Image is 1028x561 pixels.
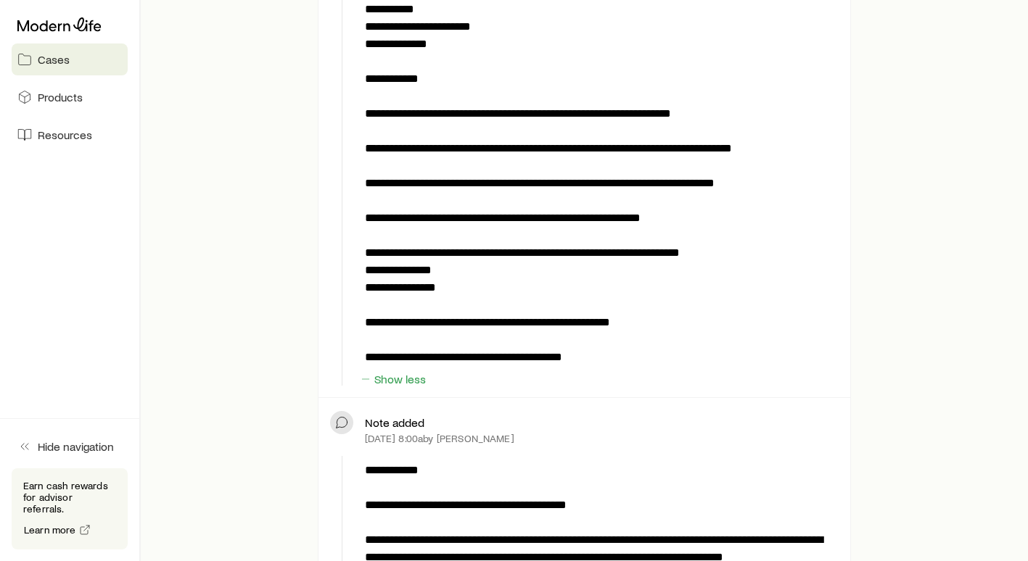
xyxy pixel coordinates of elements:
span: Products [38,90,83,104]
a: Cases [12,43,128,75]
button: Show less [359,373,427,386]
span: Hide navigation [38,439,114,454]
div: Earn cash rewards for advisor referrals.Learn more [12,468,128,549]
a: Products [12,81,128,113]
span: Resources [38,128,92,142]
span: Learn more [24,525,76,535]
p: [DATE] 8:00a by [PERSON_NAME] [365,433,514,444]
span: Cases [38,52,70,67]
button: Hide navigation [12,431,128,462]
p: Earn cash rewards for advisor referrals. [23,480,116,515]
a: Resources [12,119,128,151]
p: Note added [365,415,424,430]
